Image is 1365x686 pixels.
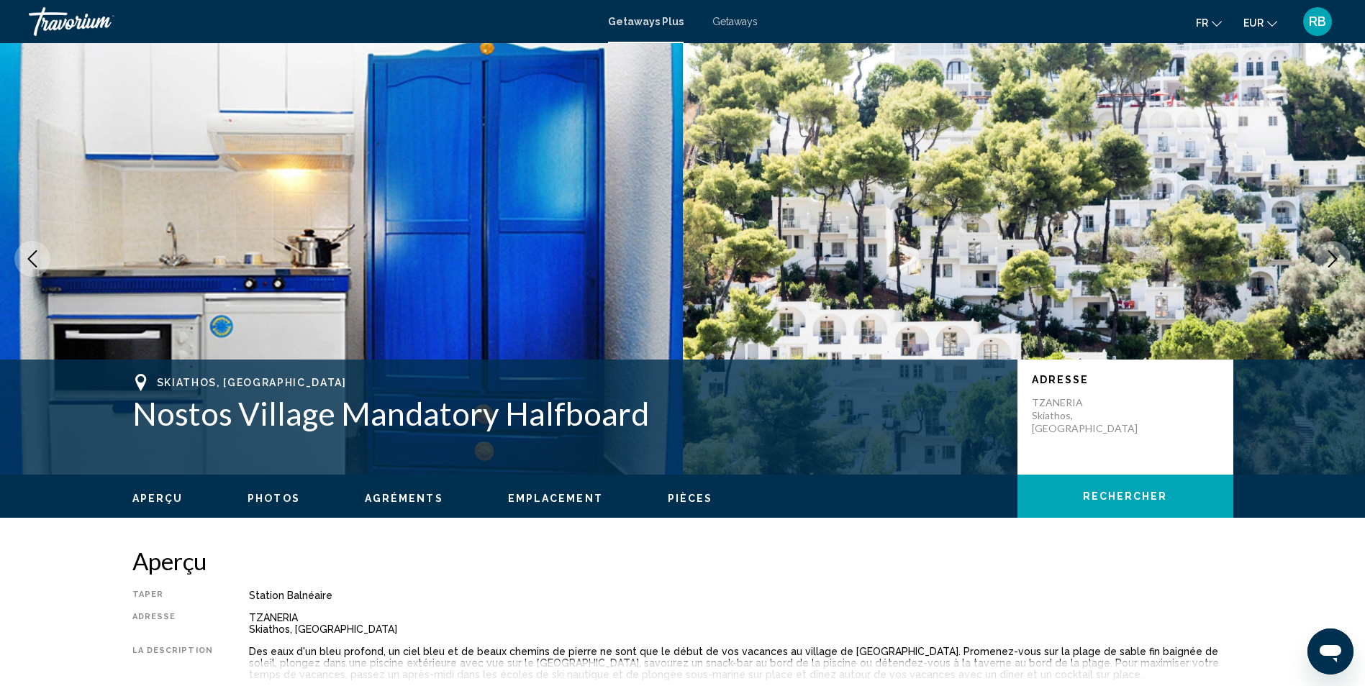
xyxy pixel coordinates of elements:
[668,493,713,504] span: Pièces
[14,241,50,277] button: Previous image
[29,7,594,36] a: Travorium
[365,493,443,504] span: Agréments
[248,492,300,505] button: Photos
[608,16,684,27] a: Getaways Plus
[508,493,603,504] span: Emplacement
[132,492,183,505] button: Aperçu
[1243,12,1277,33] button: Change currency
[248,493,300,504] span: Photos
[1315,241,1351,277] button: Next image
[157,377,347,388] span: Skiathos, [GEOGRAPHIC_DATA]
[1309,14,1326,29] span: RB
[132,395,1003,432] h1: Nostos Village Mandatory Halfboard
[1299,6,1336,37] button: User Menu
[365,492,443,505] button: Agréments
[1243,17,1264,29] span: EUR
[1196,12,1222,33] button: Change language
[1032,396,1147,435] p: TZANERIA Skiathos, [GEOGRAPHIC_DATA]
[132,646,213,680] div: La description
[249,612,1233,635] div: TZANERIA Skiathos, [GEOGRAPHIC_DATA]
[712,16,758,27] a: Getaways
[1032,374,1219,385] p: Adresse
[249,590,1233,601] div: Station balnéaire
[1083,491,1168,503] span: Rechercher
[1307,628,1353,674] iframe: Bouton de lancement de la fenêtre de messagerie
[132,590,213,601] div: Taper
[132,612,213,635] div: Adresse
[249,646,1233,680] div: Des eaux d'un bleu profond, un ciel bleu et de beaux chemins de pierre ne sont que le début de vo...
[132,546,1233,575] h2: Aperçu
[508,492,603,505] button: Emplacement
[1017,475,1233,518] button: Rechercher
[132,493,183,504] span: Aperçu
[1196,17,1208,29] span: fr
[668,492,713,505] button: Pièces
